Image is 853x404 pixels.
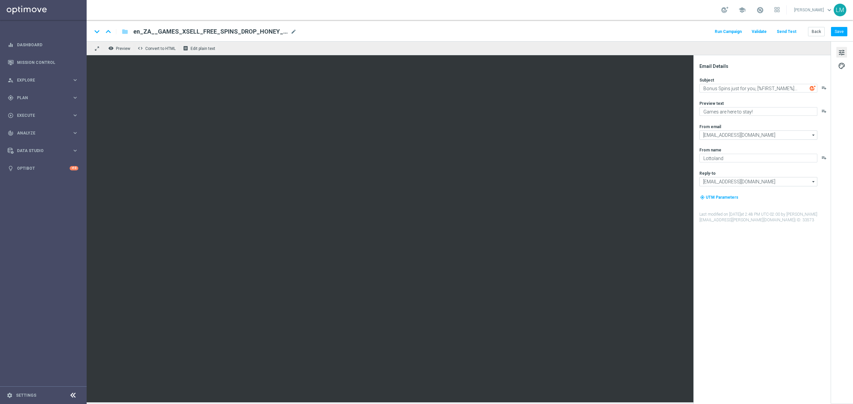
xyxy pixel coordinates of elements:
[72,147,78,154] i: keyboard_arrow_right
[17,159,70,177] a: Optibot
[121,26,129,37] button: folder
[17,54,78,71] a: Mission Control
[793,5,834,15] a: [PERSON_NAME]keyboard_arrow_down
[191,46,215,51] span: Edit plain text
[752,29,767,34] span: Validate
[7,148,79,153] button: Data Studio keyboard_arrow_right
[836,60,847,71] button: palette
[7,42,79,48] button: equalizer Dashboard
[8,130,72,136] div: Analyze
[836,47,847,58] button: tune
[808,27,825,36] button: Back
[8,42,14,48] i: equalizer
[810,85,816,91] img: optiGenie.svg
[821,108,827,114] button: playlist_add
[17,113,72,117] span: Execute
[8,95,72,101] div: Plan
[810,177,817,186] i: arrow_drop_down
[116,46,130,51] span: Preview
[17,149,72,153] span: Data Studio
[8,148,72,154] div: Data Studio
[7,113,79,118] button: play_circle_outline Execute keyboard_arrow_right
[133,28,288,36] span: en_ZA__GAMES_XSELL_FREE_SPINS_DROP_HONEY_HONEY_HONEY__EMT_ALL_EM_TAC_LT
[838,62,845,70] span: palette
[699,147,721,153] label: From name
[738,6,746,14] span: school
[17,96,72,100] span: Plan
[7,392,13,398] i: settings
[72,130,78,136] i: keyboard_arrow_right
[7,166,79,171] button: lightbulb Optibot +10
[795,218,814,222] span: | ID: 33573
[700,195,705,200] i: my_location
[810,131,817,139] i: arrow_drop_down
[291,29,297,35] span: mode_edit
[72,77,78,83] i: keyboard_arrow_right
[16,393,36,397] a: Settings
[7,130,79,136] button: track_changes Analyze keyboard_arrow_right
[699,101,724,106] label: Preview text
[776,27,797,36] button: Send Test
[699,124,721,129] label: From email
[181,44,218,53] button: receipt Edit plain text
[699,78,714,83] label: Subject
[8,36,78,54] div: Dashboard
[8,165,14,171] i: lightbulb
[838,48,845,57] span: tune
[706,195,738,200] span: UTM Parameters
[122,28,128,36] i: folder
[751,27,768,36] button: Validate
[699,171,716,176] label: Reply-to
[699,177,817,186] input: Select
[145,46,176,51] span: Convert to HTML
[17,36,78,54] a: Dashboard
[17,78,72,82] span: Explore
[699,63,830,69] div: Email Details
[8,77,14,83] i: person_search
[7,95,79,101] button: gps_fixed Plan keyboard_arrow_right
[714,27,743,36] button: Run Campaign
[8,95,14,101] i: gps_fixed
[8,159,78,177] div: Optibot
[699,130,817,140] input: Select
[821,155,827,160] button: playlist_add
[8,112,72,118] div: Execute
[826,6,833,14] span: keyboard_arrow_down
[7,78,79,83] button: person_search Explore keyboard_arrow_right
[8,54,78,71] div: Mission Control
[699,212,830,223] label: Last modified on [DATE] at 2:48 PM UTC-02:00 by [PERSON_NAME][EMAIL_ADDRESS][PERSON_NAME][DOMAIN_...
[108,46,114,51] i: remove_red_eye
[831,27,847,36] button: Save
[92,27,102,37] i: keyboard_arrow_down
[8,77,72,83] div: Explore
[70,166,78,170] div: +10
[821,85,827,91] button: playlist_add
[107,44,133,53] button: remove_red_eye Preview
[8,112,14,118] i: play_circle_outline
[103,27,113,37] i: keyboard_arrow_up
[72,95,78,101] i: keyboard_arrow_right
[183,46,188,51] i: receipt
[138,46,143,51] span: code
[834,4,846,16] div: LM
[72,112,78,118] i: keyboard_arrow_right
[8,130,14,136] i: track_changes
[7,60,79,65] button: Mission Control
[136,44,179,53] button: code Convert to HTML
[17,131,72,135] span: Analyze
[699,194,739,201] button: my_location UTM Parameters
